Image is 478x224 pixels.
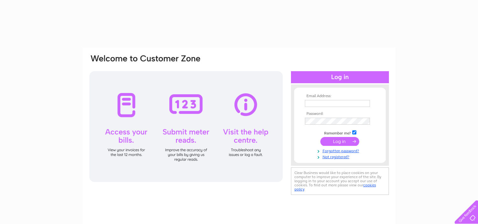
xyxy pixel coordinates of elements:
[303,112,377,116] th: Password:
[303,94,377,98] th: Email Address:
[305,147,377,153] a: Forgotten password?
[303,129,377,136] td: Remember me?
[320,137,359,146] input: Submit
[305,153,377,159] a: Not registered?
[291,167,389,195] div: Clear Business would like to place cookies on your computer to improve your experience of the sit...
[294,183,376,191] a: cookies policy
